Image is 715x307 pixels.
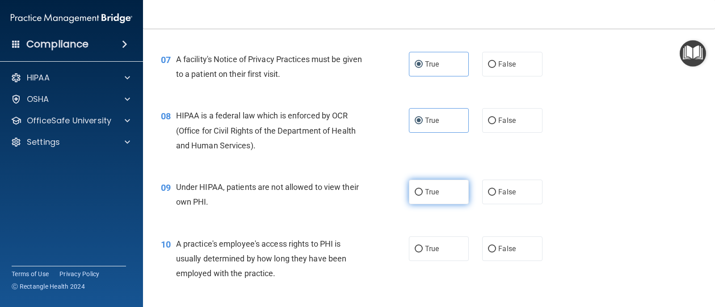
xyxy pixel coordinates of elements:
a: OfficeSafe University [11,115,130,126]
a: HIPAA [11,72,130,83]
span: 08 [161,111,171,122]
a: Settings [11,137,130,147]
input: False [488,246,496,252]
span: 10 [161,239,171,250]
input: True [415,246,423,252]
span: HIPAA is a federal law which is enforced by OCR (Office for Civil Rights of the Department of Hea... [176,111,356,150]
span: True [425,244,439,253]
span: 09 [161,182,171,193]
span: A practice's employee's access rights to PHI is usually determined by how long they have been emp... [176,239,347,278]
span: 07 [161,55,171,65]
a: Privacy Policy [59,269,100,278]
p: Settings [27,137,60,147]
a: Terms of Use [12,269,49,278]
h4: Compliance [26,38,88,50]
span: False [498,60,516,68]
img: PMB logo [11,9,132,27]
span: True [425,60,439,68]
span: False [498,244,516,253]
span: Under HIPAA, patients are not allowed to view their own PHI. [176,182,359,206]
span: False [498,188,516,196]
span: True [425,116,439,125]
span: Ⓒ Rectangle Health 2024 [12,282,85,291]
input: False [488,189,496,196]
input: True [415,118,423,124]
a: OSHA [11,94,130,105]
span: False [498,116,516,125]
span: A facility's Notice of Privacy Practices must be given to a patient on their first visit. [176,55,362,79]
input: True [415,189,423,196]
span: True [425,188,439,196]
input: False [488,61,496,68]
button: Open Resource Center [680,40,706,67]
input: False [488,118,496,124]
input: True [415,61,423,68]
p: HIPAA [27,72,50,83]
p: OSHA [27,94,49,105]
p: OfficeSafe University [27,115,111,126]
